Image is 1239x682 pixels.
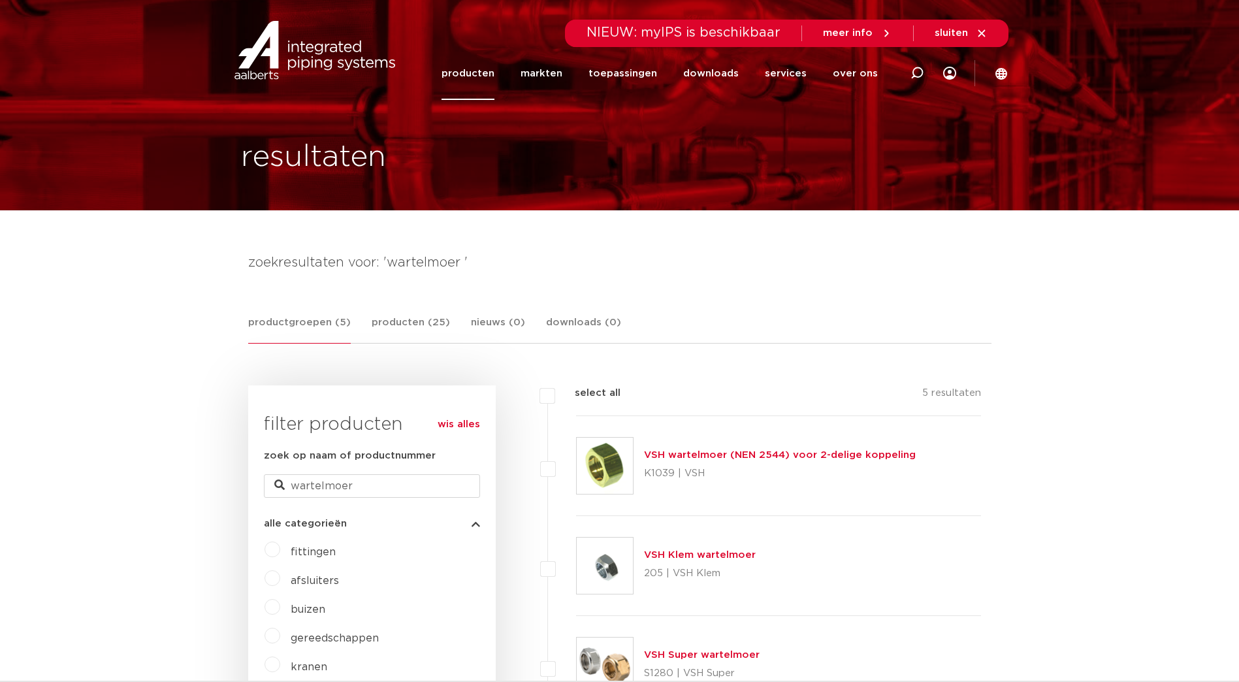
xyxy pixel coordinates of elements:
a: wis alles [438,417,480,432]
a: markten [521,47,562,100]
span: meer info [823,28,873,38]
p: 205 | VSH Klem [644,563,756,584]
nav: Menu [442,47,878,100]
a: over ons [833,47,878,100]
img: Thumbnail for VSH wartelmoer (NEN 2544) voor 2-delige koppeling [577,438,633,494]
a: productgroepen (5) [248,315,351,344]
a: meer info [823,27,892,39]
div: my IPS [943,47,956,100]
h3: filter producten [264,412,480,438]
a: buizen [291,604,325,615]
a: services [765,47,807,100]
label: select all [555,385,620,401]
a: downloads (0) [546,315,621,343]
span: sluiten [935,28,968,38]
a: VSH Super wartelmoer [644,650,760,660]
a: kranen [291,662,327,672]
a: fittingen [291,547,336,557]
label: zoek op naam of productnummer [264,448,436,464]
a: afsluiters [291,576,339,586]
a: VSH Klem wartelmoer [644,550,756,560]
a: VSH wartelmoer (NEN 2544) voor 2-delige koppeling [644,450,916,460]
a: downloads [683,47,739,100]
h4: zoekresultaten voor: 'wartelmoer ' [248,252,991,273]
a: producten (25) [372,315,450,343]
h1: resultaten [241,137,386,178]
a: sluiten [935,27,988,39]
p: K1039 | VSH [644,463,916,484]
span: NIEUW: myIPS is beschikbaar [587,26,780,39]
input: zoeken [264,474,480,498]
img: Thumbnail for VSH Klem wartelmoer [577,538,633,594]
a: producten [442,47,494,100]
a: gereedschappen [291,633,379,643]
button: alle categorieën [264,519,480,528]
span: alle categorieën [264,519,347,528]
a: toepassingen [588,47,657,100]
p: 5 resultaten [922,385,981,406]
a: nieuws (0) [471,315,525,343]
